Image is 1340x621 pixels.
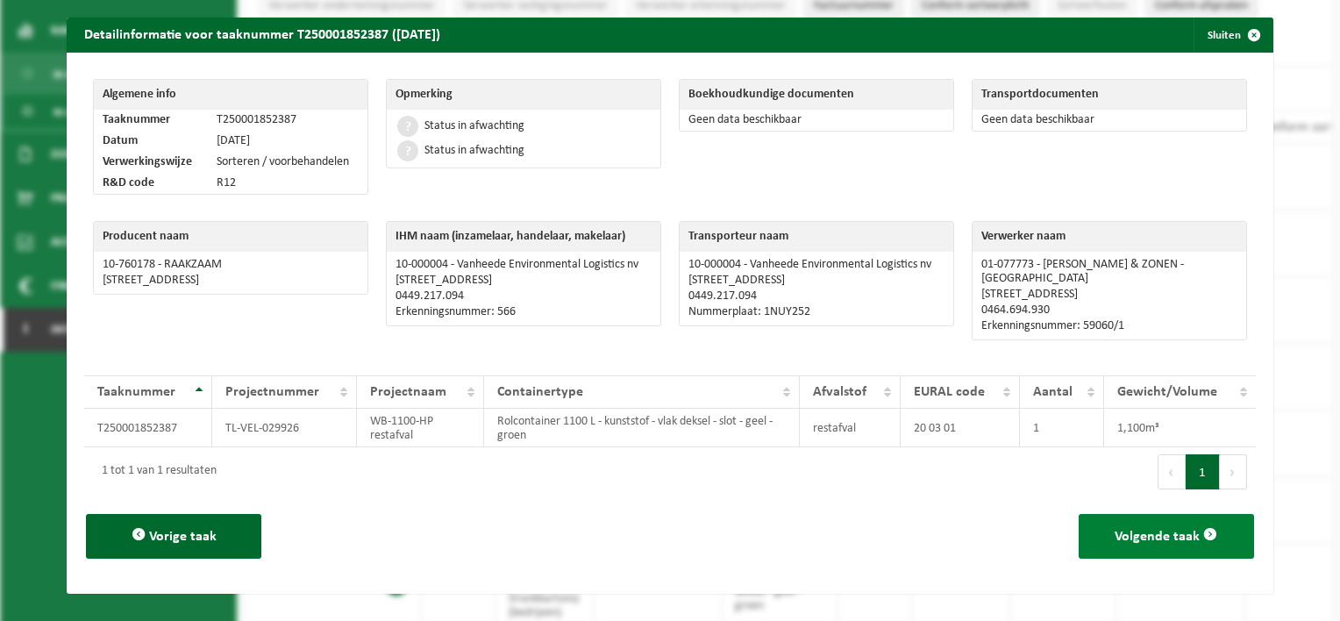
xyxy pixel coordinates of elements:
[208,131,367,152] td: [DATE]
[424,145,524,157] div: Status in afwachting
[901,409,1020,447] td: 20 03 01
[357,409,483,447] td: WB-1100-HP restafval
[680,110,953,131] td: Geen data beschikbaar
[688,289,944,303] p: 0449.217.094
[981,258,1237,286] p: 01-077773 - [PERSON_NAME] & ZONEN - [GEOGRAPHIC_DATA]
[1079,514,1254,559] button: Volgende taak
[225,385,319,399] span: Projectnummer
[212,409,358,447] td: TL-VEL-029926
[981,288,1237,302] p: [STREET_ADDRESS]
[1117,385,1217,399] span: Gewicht/Volume
[1186,454,1220,489] button: 1
[688,258,944,272] p: 10-000004 - Vanheede Environmental Logistics nv
[67,18,458,51] h2: Detailinformatie voor taaknummer T250001852387 ([DATE])
[688,274,944,288] p: [STREET_ADDRESS]
[103,258,359,272] p: 10-760178 - RAAKZAAM
[396,305,652,319] p: Erkenningsnummer: 566
[800,409,900,447] td: restafval
[149,530,217,544] span: Vorige taak
[914,385,985,399] span: EURAL code
[387,222,660,252] th: IHM naam (inzamelaar, handelaar, makelaar)
[688,305,944,319] p: Nummerplaat: 1NUY252
[1020,409,1104,447] td: 1
[93,456,217,488] div: 1 tot 1 van 1 resultaten
[94,110,208,131] td: Taaknummer
[1158,454,1186,489] button: Previous
[1104,409,1255,447] td: 1,100m³
[97,385,175,399] span: Taaknummer
[103,274,359,288] p: [STREET_ADDRESS]
[84,409,211,447] td: T250001852387
[973,80,1215,110] th: Transportdocumenten
[208,173,367,194] td: R12
[680,80,953,110] th: Boekhoudkundige documenten
[396,274,652,288] p: [STREET_ADDRESS]
[396,289,652,303] p: 0449.217.094
[981,319,1237,333] p: Erkenningsnummer: 59060/1
[981,303,1237,318] p: 0464.694.930
[370,385,446,399] span: Projectnaam
[497,385,583,399] span: Containertype
[94,222,367,252] th: Producent naam
[484,409,801,447] td: Rolcontainer 1100 L - kunststof - vlak deksel - slot - geel - groen
[387,80,660,110] th: Opmerking
[813,385,866,399] span: Afvalstof
[973,222,1246,252] th: Verwerker naam
[1194,18,1272,53] button: Sluiten
[424,120,524,132] div: Status in afwachting
[208,110,367,131] td: T250001852387
[396,258,652,272] p: 10-000004 - Vanheede Environmental Logistics nv
[94,131,208,152] td: Datum
[94,80,367,110] th: Algemene info
[86,514,261,559] button: Vorige taak
[1220,454,1247,489] button: Next
[680,222,953,252] th: Transporteur naam
[94,173,208,194] td: R&D code
[208,152,367,173] td: Sorteren / voorbehandelen
[1115,530,1200,544] span: Volgende taak
[94,152,208,173] td: Verwerkingswijze
[1033,385,1073,399] span: Aantal
[973,110,1246,131] td: Geen data beschikbaar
